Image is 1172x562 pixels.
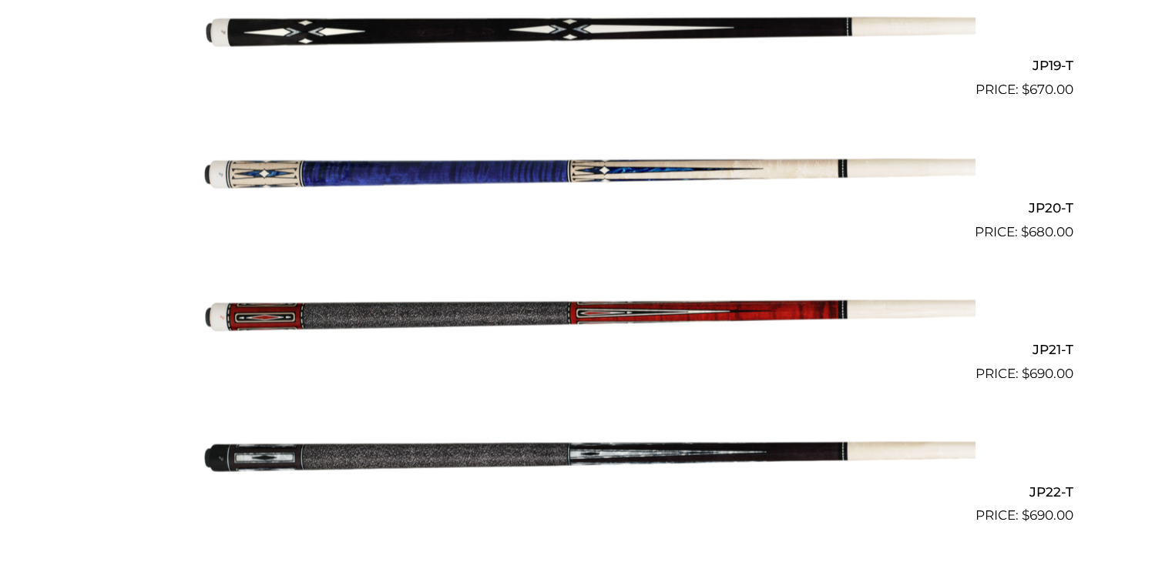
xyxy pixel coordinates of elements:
[99,193,1073,222] h2: JP20-T
[1022,507,1029,523] span: $
[99,52,1073,80] h2: JP19-T
[99,249,1073,384] a: JP21-T $690.00
[1022,507,1073,523] bdi: 690.00
[197,106,976,236] img: JP20-T
[99,390,1073,526] a: JP22-T $690.00
[1021,224,1029,239] span: $
[1022,82,1073,97] bdi: 670.00
[1022,366,1029,381] span: $
[197,390,976,520] img: JP22-T
[99,106,1073,242] a: JP20-T $680.00
[99,477,1073,506] h2: JP22-T
[1022,82,1029,97] span: $
[197,249,976,378] img: JP21-T
[1021,224,1073,239] bdi: 680.00
[1022,366,1073,381] bdi: 690.00
[99,336,1073,364] h2: JP21-T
